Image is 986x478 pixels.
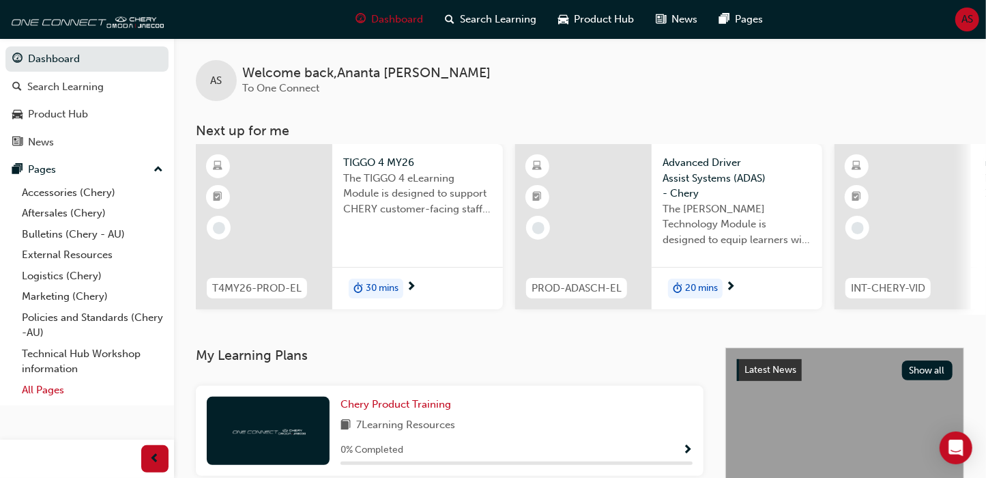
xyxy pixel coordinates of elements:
[575,12,635,27] span: Product Hub
[16,343,169,380] a: Technical Hub Workshop information
[12,53,23,66] span: guage-icon
[366,281,398,296] span: 30 mins
[231,424,306,437] img: oneconnect
[212,281,302,296] span: T4MY26-PROD-EL
[685,281,718,296] span: 20 mins
[851,281,925,296] span: INT-CHERY-VID
[343,171,492,217] span: The TIGGO 4 eLearning Module is designed to support CHERY customer-facing staff with the product ...
[174,123,986,139] h3: Next up for me
[340,397,456,412] a: Chery Product Training
[356,417,455,434] span: 7 Learning Resources
[242,66,491,81] span: Welcome back , Ananta [PERSON_NAME]
[213,222,225,234] span: learningRecordVerb_NONE-icon
[406,281,416,294] span: next-icon
[902,361,953,380] button: Show all
[214,158,223,175] span: learningResourceType_ELEARNING-icon
[16,380,169,401] a: All Pages
[682,442,693,459] button: Show Progress
[559,11,569,28] span: car-icon
[150,451,160,468] span: prev-icon
[16,307,169,343] a: Policies and Standards (Chery -AU)
[5,130,169,155] a: News
[356,11,366,28] span: guage-icon
[955,8,979,31] button: AS
[27,79,104,95] div: Search Learning
[852,188,862,206] span: booktick-icon
[154,161,163,179] span: up-icon
[242,82,319,94] span: To One Connect
[682,445,693,457] span: Show Progress
[548,5,646,33] a: car-iconProduct Hub
[196,348,704,363] h3: My Learning Plans
[16,224,169,245] a: Bulletins (Chery - AU)
[5,46,169,72] a: Dashboard
[16,286,169,307] a: Marketing (Chery)
[340,442,403,458] span: 0 % Completed
[211,73,222,89] span: AS
[656,11,667,28] span: news-icon
[5,157,169,182] button: Pages
[28,107,88,122] div: Product Hub
[720,11,730,28] span: pages-icon
[28,162,56,178] div: Pages
[214,188,223,206] span: booktick-icon
[533,188,542,206] span: booktick-icon
[28,135,54,150] div: News
[16,266,169,287] a: Logistics (Chery)
[744,364,796,376] span: Latest News
[16,244,169,266] a: External Resources
[340,398,451,410] span: Chery Product Training
[646,5,709,33] a: news-iconNews
[196,144,503,309] a: T4MY26-PROD-ELTIGGO 4 MY26The TIGGO 4 eLearning Module is designed to support CHERY customer-faci...
[663,155,811,201] span: Advanced Driver Assist Systems (ADAS) - Chery
[709,5,774,33] a: pages-iconPages
[16,182,169,203] a: Accessories (Chery)
[673,280,682,298] span: duration-icon
[372,12,424,27] span: Dashboard
[725,281,736,294] span: next-icon
[461,12,537,27] span: Search Learning
[736,12,764,27] span: Pages
[672,12,698,27] span: News
[435,5,548,33] a: search-iconSearch Learning
[446,11,455,28] span: search-icon
[343,155,492,171] span: TIGGO 4 MY26
[940,432,972,464] div: Open Intercom Messenger
[5,74,169,100] a: Search Learning
[961,12,973,27] span: AS
[12,137,23,149] span: news-icon
[533,158,542,175] span: learningResourceType_ELEARNING-icon
[345,5,435,33] a: guage-iconDashboard
[515,144,822,309] a: PROD-ADASCH-ELAdvanced Driver Assist Systems (ADAS) - CheryThe [PERSON_NAME] Technology Module is...
[12,164,23,176] span: pages-icon
[12,109,23,121] span: car-icon
[353,280,363,298] span: duration-icon
[12,81,22,94] span: search-icon
[7,5,164,33] img: oneconnect
[5,102,169,127] a: Product Hub
[16,203,169,224] a: Aftersales (Chery)
[852,158,862,175] span: learningResourceType_ELEARNING-icon
[532,222,545,234] span: learningRecordVerb_NONE-icon
[340,417,351,434] span: book-icon
[532,281,622,296] span: PROD-ADASCH-EL
[663,201,811,248] span: The [PERSON_NAME] Technology Module is designed to equip learners with essential knowledge about ...
[852,222,864,234] span: learningRecordVerb_NONE-icon
[5,44,169,157] button: DashboardSearch LearningProduct HubNews
[737,359,953,381] a: Latest NewsShow all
